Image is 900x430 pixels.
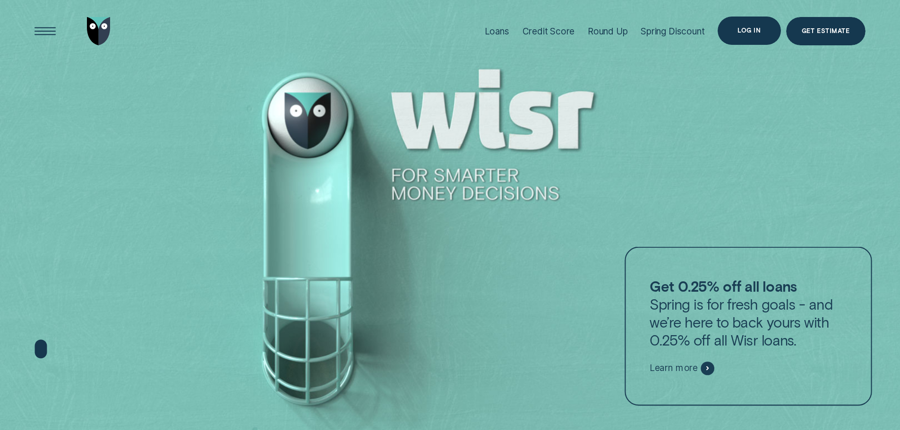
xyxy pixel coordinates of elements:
button: Log in [718,17,780,45]
div: Spring Discount [641,26,704,37]
button: Open Menu [31,17,60,45]
strong: Get 0.25% off all loans [650,277,797,295]
div: Credit Score [523,26,575,37]
div: Log in [737,28,761,34]
div: Loans [485,26,509,37]
div: Round Up [588,26,628,37]
p: Spring is for fresh goals - and we’re here to back yours with 0.25% off all Wisr loans. [650,277,848,349]
a: Get Estimate [786,17,866,45]
a: Get 0.25% off all loansSpring is for fresh goals - and we’re here to back yours with 0.25% off al... [625,246,873,405]
span: Learn more [650,363,698,374]
img: Wisr [87,17,111,45]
